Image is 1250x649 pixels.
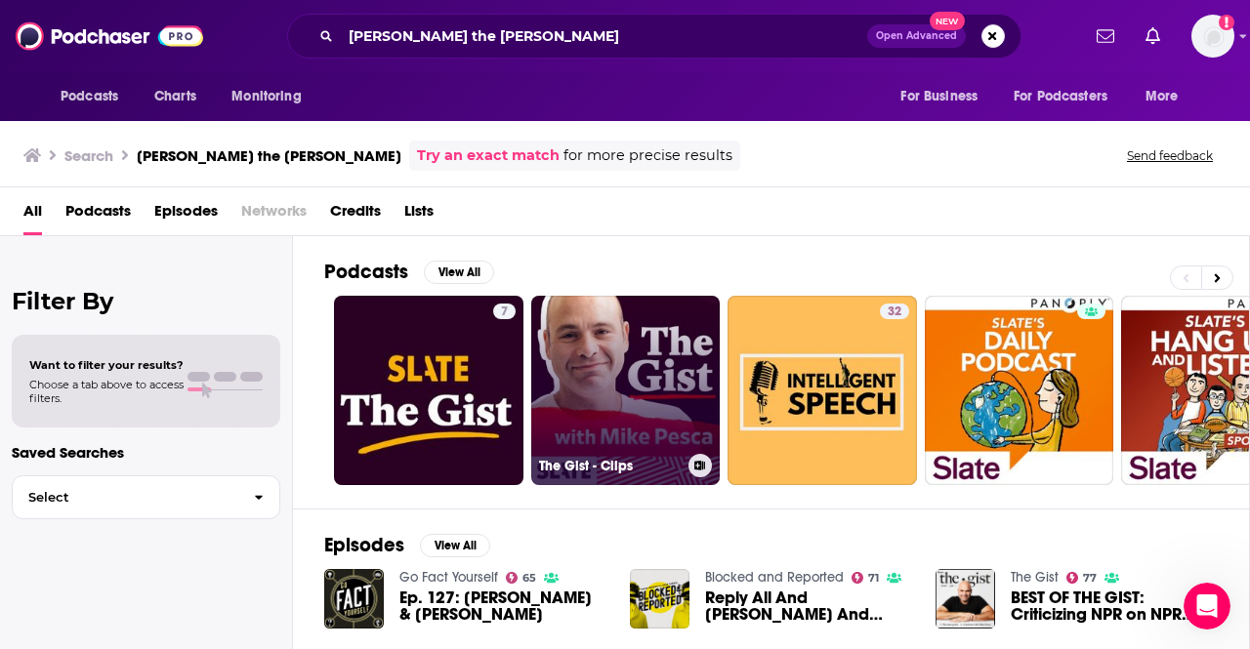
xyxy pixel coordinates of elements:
[65,195,131,235] a: Podcasts
[330,195,381,235] a: Credits
[1138,20,1168,53] a: Show notifications dropdown
[417,144,560,167] a: Try an exact match
[1191,15,1234,58] span: Logged in as sherreraaclu
[324,260,494,284] a: PodcastsView All
[868,574,879,583] span: 71
[880,304,909,319] a: 32
[137,146,401,165] h3: [PERSON_NAME] the [PERSON_NAME]
[1191,15,1234,58] img: User Profile
[218,78,326,115] button: open menu
[424,261,494,284] button: View All
[1089,20,1122,53] a: Show notifications dropdown
[852,572,880,584] a: 71
[154,195,218,235] a: Episodes
[399,589,606,623] span: Ep. 127: [PERSON_NAME] & [PERSON_NAME]
[16,18,203,55] img: Podchaser - Follow, Share and Rate Podcasts
[64,146,113,165] h3: Search
[888,303,901,322] span: 32
[1014,83,1107,110] span: For Podcasters
[1001,78,1136,115] button: open menu
[1146,83,1179,110] span: More
[1191,15,1234,58] button: Show profile menu
[241,195,307,235] span: Networks
[324,569,384,629] img: Ep. 127: Mike Pesca & Ellen Acuario
[324,533,404,557] h2: Episodes
[531,296,721,485] a: The Gist - Clips
[1011,589,1218,623] a: BEST OF THE GIST: Criticizing NPR on NPR Edition
[1121,147,1219,164] button: Send feedback
[930,12,965,30] span: New
[936,569,995,629] img: BEST OF THE GIST: Criticizing NPR on NPR Edition
[900,83,978,110] span: For Business
[287,14,1021,59] div: Search podcasts, credits, & more...
[887,78,1002,115] button: open menu
[12,475,280,519] button: Select
[231,83,301,110] span: Monitoring
[12,287,280,315] h2: Filter By
[705,569,844,586] a: Blocked and Reported
[1066,572,1098,584] a: 77
[506,572,537,584] a: 65
[420,534,490,557] button: View All
[705,589,912,623] span: Reply All And [PERSON_NAME] And [PERSON_NAME] College And Race And Race And Race
[1083,574,1097,583] span: 77
[404,195,434,235] a: Lists
[399,589,606,623] a: Ep. 127: Mike Pesca & Ellen Acuario
[522,574,536,583] span: 65
[29,358,184,372] span: Want to filter your results?
[1132,78,1203,115] button: open menu
[728,296,917,485] a: 32
[61,83,118,110] span: Podcasts
[630,569,689,629] img: Reply All And Mike Pesca And Smith College And Race And Race And Race
[399,569,498,586] a: Go Fact Yourself
[23,195,42,235] a: All
[324,533,490,557] a: EpisodesView All
[142,78,208,115] a: Charts
[876,31,957,41] span: Open Advanced
[539,458,681,474] h3: The Gist - Clips
[501,303,508,322] span: 7
[1011,569,1059,586] a: The Gist
[47,78,144,115] button: open menu
[334,296,523,485] a: 7
[12,443,280,462] p: Saved Searches
[324,260,408,284] h2: Podcasts
[1219,15,1234,30] svg: Add a profile image
[13,491,238,504] span: Select
[341,20,867,52] input: Search podcasts, credits, & more...
[563,144,732,167] span: for more precise results
[705,589,912,623] a: Reply All And Mike Pesca And Smith College And Race And Race And Race
[1184,583,1230,629] iframe: Intercom live chat
[154,83,196,110] span: Charts
[29,378,184,405] span: Choose a tab above to access filters.
[493,304,516,319] a: 7
[867,24,966,48] button: Open AdvancedNew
